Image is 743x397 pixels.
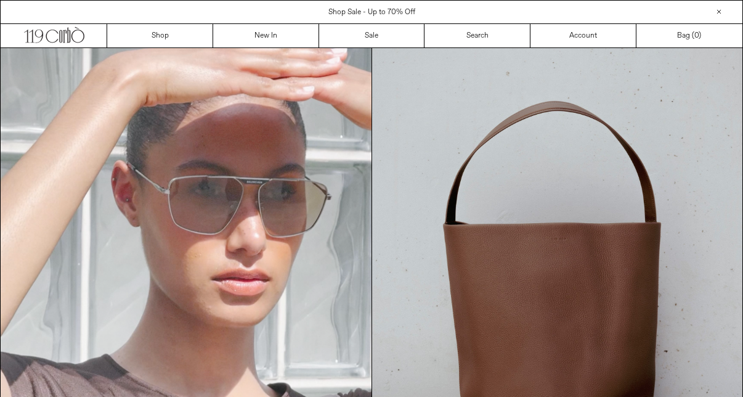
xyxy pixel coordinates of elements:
a: Search [424,24,530,47]
a: Sale [319,24,425,47]
span: ) [694,30,701,41]
a: Bag () [636,24,742,47]
a: Shop [107,24,213,47]
span: 0 [694,31,699,41]
a: Account [530,24,636,47]
a: New In [213,24,319,47]
a: Shop Sale - Up to 70% Off [328,7,415,17]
